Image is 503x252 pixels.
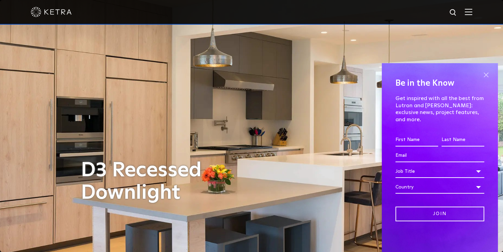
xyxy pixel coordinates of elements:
h4: Be in the Know [395,77,484,90]
h1: D3 Recessed Downlight [81,159,255,204]
img: ketra-logo-2019-white [31,7,72,17]
input: First Name [395,134,438,146]
img: search icon [449,9,458,17]
p: Get inspired with all the best from Lutron and [PERSON_NAME]: exclusive news, project features, a... [395,95,484,123]
div: Country [395,181,484,194]
div: Job Title [395,165,484,178]
input: Email [395,149,484,162]
img: Hamburger%20Nav.svg [465,9,472,15]
input: Join [395,207,484,221]
input: Last Name [442,134,484,146]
